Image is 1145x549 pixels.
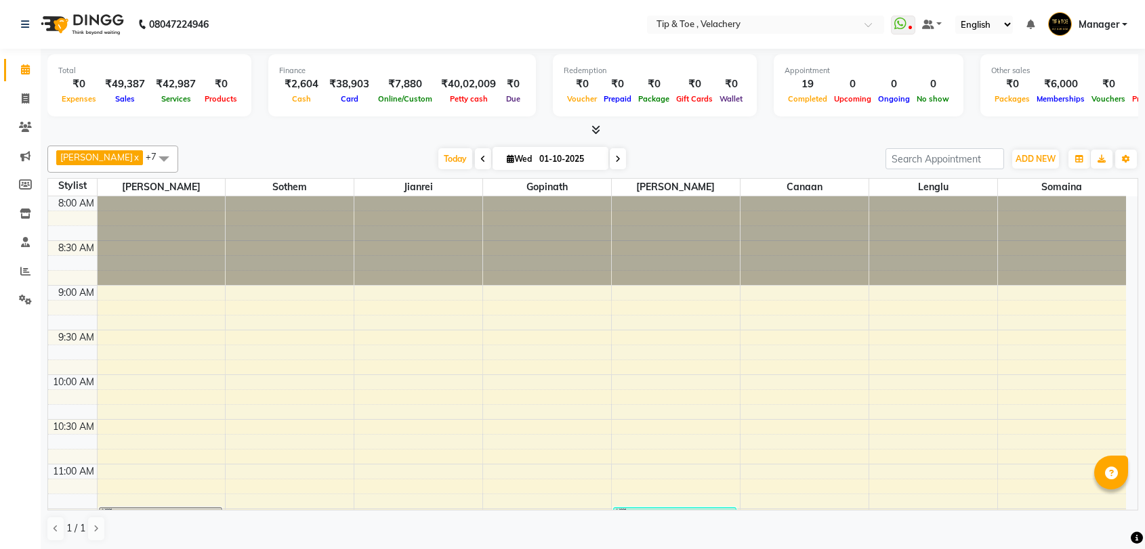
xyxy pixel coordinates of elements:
span: Gopinath [483,179,611,196]
span: Gift Cards [673,94,716,104]
span: Somaina [998,179,1126,196]
span: Upcoming [831,94,875,104]
span: Sales [112,94,138,104]
span: Online/Custom [375,94,436,104]
div: 8:30 AM [56,241,97,255]
div: Appointment [785,65,953,76]
span: [PERSON_NAME] [612,179,740,196]
span: No show [913,94,953,104]
span: Canaan [741,179,869,196]
div: ₹0 [673,76,716,92]
div: ₹0 [201,76,241,92]
img: logo [35,5,127,43]
span: ADD NEW [1016,154,1056,164]
div: 9:00 AM [56,286,97,300]
div: 0 [913,76,953,92]
div: ₹6,000 [1033,76,1088,92]
span: [PERSON_NAME] [98,179,226,196]
span: Lenglu [869,179,997,196]
span: [PERSON_NAME] [60,152,133,162]
span: +7 [146,151,167,162]
div: ₹0 [564,76,600,92]
div: Sri varshini, TK02, 11:30 AM-11:50 AM, Nail Art-Application of Nail Polish [614,508,736,535]
div: ₹40,02,009 [436,76,501,92]
div: Finance [279,65,525,76]
div: ₹0 [1088,76,1129,92]
div: ₹0 [58,76,100,92]
div: ₹0 [635,76,673,92]
input: Search Appointment [886,148,1004,169]
div: ₹7,880 [375,76,436,92]
span: Due [503,94,524,104]
span: Voucher [564,94,600,104]
span: Packages [991,94,1033,104]
div: ₹0 [716,76,746,92]
span: Sothem [226,179,354,196]
div: 10:00 AM [50,375,97,389]
span: Vouchers [1088,94,1129,104]
div: 11:30 AM [50,509,97,523]
span: Petty cash [446,94,491,104]
div: ₹49,387 [100,76,150,92]
div: ₹38,903 [324,76,375,92]
div: ₹0 [600,76,635,92]
div: 8:00 AM [56,196,97,211]
div: 11:00 AM [50,464,97,479]
a: x [133,152,139,162]
div: Stylist [48,179,97,193]
span: Manager [1079,18,1119,32]
span: Wed [503,154,535,164]
div: ₹2,604 [279,76,324,92]
span: Card [337,94,362,104]
div: 9:30 AM [56,330,97,345]
span: Ongoing [875,94,913,104]
input: 2025-10-01 [535,149,603,169]
div: ₹42,987 [150,76,201,92]
div: 0 [875,76,913,92]
span: Cash [289,94,314,104]
b: 08047224946 [149,5,209,43]
span: Jianrei [354,179,482,196]
img: Manager [1048,12,1072,36]
span: Prepaid [600,94,635,104]
span: Services [158,94,194,104]
span: Products [201,94,241,104]
div: 0 [831,76,875,92]
span: Completed [785,94,831,104]
div: ₹0 [991,76,1033,92]
span: 1 / 1 [66,521,85,535]
div: 19 [785,76,831,92]
span: Package [635,94,673,104]
div: Redemption [564,65,746,76]
div: Total [58,65,241,76]
span: Expenses [58,94,100,104]
div: ₹0 [501,76,525,92]
span: Today [438,148,472,169]
iframe: chat widget [1088,495,1131,535]
button: ADD NEW [1012,150,1059,169]
span: Wallet [716,94,746,104]
div: 10:30 AM [50,420,97,434]
span: Memberships [1033,94,1088,104]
